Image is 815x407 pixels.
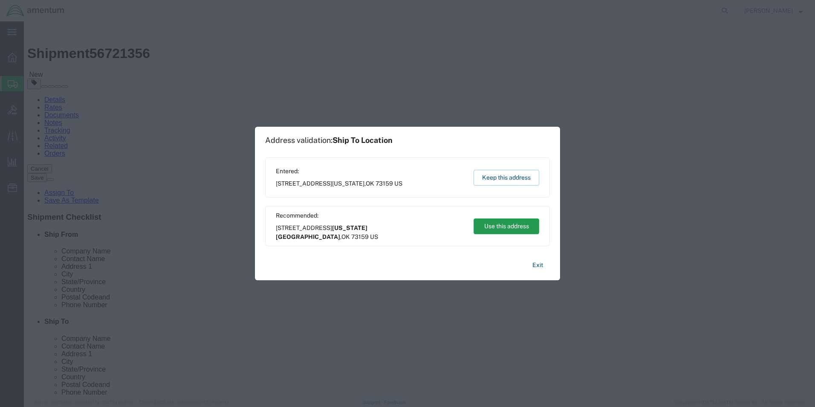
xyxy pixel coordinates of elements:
[332,136,393,145] span: Ship To Location
[276,224,465,241] span: [STREET_ADDRESS] ,
[366,180,374,187] span: OK
[276,224,367,240] span: [US_STATE][GEOGRAPHIC_DATA]
[526,258,550,273] button: Exit
[276,167,402,176] span: Entered:
[351,233,369,240] span: 73159
[376,180,393,187] span: 73159
[394,180,402,187] span: US
[474,218,539,234] button: Use this address
[370,233,378,240] span: US
[276,179,402,188] span: [STREET_ADDRESS] ,
[276,211,465,220] span: Recommended:
[265,136,393,145] h1: Address validation:
[474,170,539,186] button: Keep this address
[341,233,350,240] span: OK
[332,180,364,187] span: [US_STATE]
